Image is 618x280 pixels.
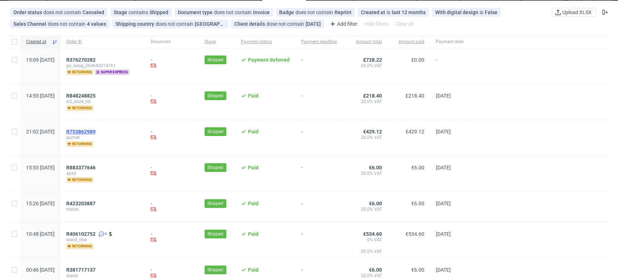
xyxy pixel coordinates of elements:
span: 4 [105,231,107,237]
span: is [480,9,485,15]
span: Document type [178,9,214,15]
div: - [151,93,193,106]
span: €6.00 [369,267,382,273]
span: [DATE] [436,93,451,99]
span: 0% VAT [348,237,382,248]
span: R848248825 [66,93,96,99]
span: €429.12 [405,129,424,135]
span: Sales Channel [13,21,48,27]
span: €6.00 [369,165,382,170]
span: €6.00 [411,201,424,206]
span: €6.00 [411,267,424,273]
span: Shipped [207,57,223,63]
div: [GEOGRAPHIC_DATA] [195,21,225,27]
span: £0.00 [411,57,424,63]
span: R376270282 [66,57,96,63]
span: £218.40 [405,93,424,99]
span: €6.00 [411,165,424,170]
span: Created at [26,39,49,45]
div: - [151,201,193,213]
a: R848248825 [66,93,97,99]
span: returning [66,243,93,249]
a: R376270282 [66,57,97,63]
span: £728.22 [363,57,382,63]
span: Created at [361,9,387,15]
span: Paid [248,93,258,99]
span: - [301,231,337,249]
span: 15:53 [DATE] [26,165,55,170]
span: 20.0% VAT [348,99,382,104]
a: 4 [97,231,107,237]
div: [DATE] [306,21,321,27]
div: - [151,231,193,244]
div: Hide filters [363,19,390,29]
a: R406102752 [66,231,97,237]
span: - [436,57,463,75]
span: €6.00 [369,201,382,206]
div: - [151,57,193,70]
a: R423203887 [66,201,97,206]
span: Paid [248,267,258,273]
span: Shipped [207,267,223,273]
span: - [301,165,337,183]
span: Stage [205,39,229,45]
span: Amount total [348,39,382,45]
div: Invoice [253,9,270,15]
span: R423203887 [66,201,96,206]
span: Paid [248,201,258,206]
span: 14:55 [DATE] [26,93,55,99]
span: Paid [248,129,258,135]
span: super express [95,69,129,75]
span: R883377646 [66,165,96,170]
span: €534.60 [363,231,382,237]
span: Badge [279,9,295,15]
div: - [151,267,193,280]
span: R406102752 [66,231,96,237]
span: [DATE] [436,165,451,170]
span: Paid [248,165,258,170]
span: [DATE] [436,129,451,135]
span: does not contain [156,21,195,27]
span: returning [66,177,93,183]
div: Canceled [83,9,104,15]
div: last 12 months [392,9,426,15]
div: Clear all [394,19,415,29]
span: €534.60 [405,231,424,237]
span: With digital design [435,9,480,15]
span: Stage [114,9,129,15]
span: Amount paid [394,39,424,45]
span: 20.0% VAT [348,273,382,279]
span: Client details [234,21,266,27]
span: Shipping country [115,21,156,27]
div: - [151,165,193,177]
span: go_swag_264645014761 [66,63,139,69]
span: Payment status [241,39,290,45]
span: 20.0% VAT [348,248,382,260]
span: Upload XLSX [561,10,593,15]
span: [DATE] [436,231,451,237]
span: w2_store_ltd [66,99,139,104]
span: contains [129,9,150,15]
span: ayad [66,170,139,176]
span: €429.12 [363,129,382,135]
span: Shipped [207,128,223,135]
span: Payment deferred [248,57,290,63]
span: 21:02 [DATE] [26,129,55,135]
span: Paid [248,231,258,237]
span: 10:48 [DATE] [26,231,55,237]
span: - [301,201,337,213]
span: Document [151,39,193,45]
div: 4 values [87,21,106,27]
span: - [301,129,337,147]
span: - [301,57,337,75]
div: Shipped [150,9,168,15]
span: - [301,93,337,111]
span: 15:26 [DATE] [26,201,55,206]
span: Order ID [66,39,139,45]
span: [DATE] [436,267,451,273]
button: Upload XLSX [552,8,596,17]
span: [DATE] [436,201,451,206]
div: False [485,9,497,15]
span: 20.0% VAT [348,135,382,140]
span: Payment deadline [301,39,337,45]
